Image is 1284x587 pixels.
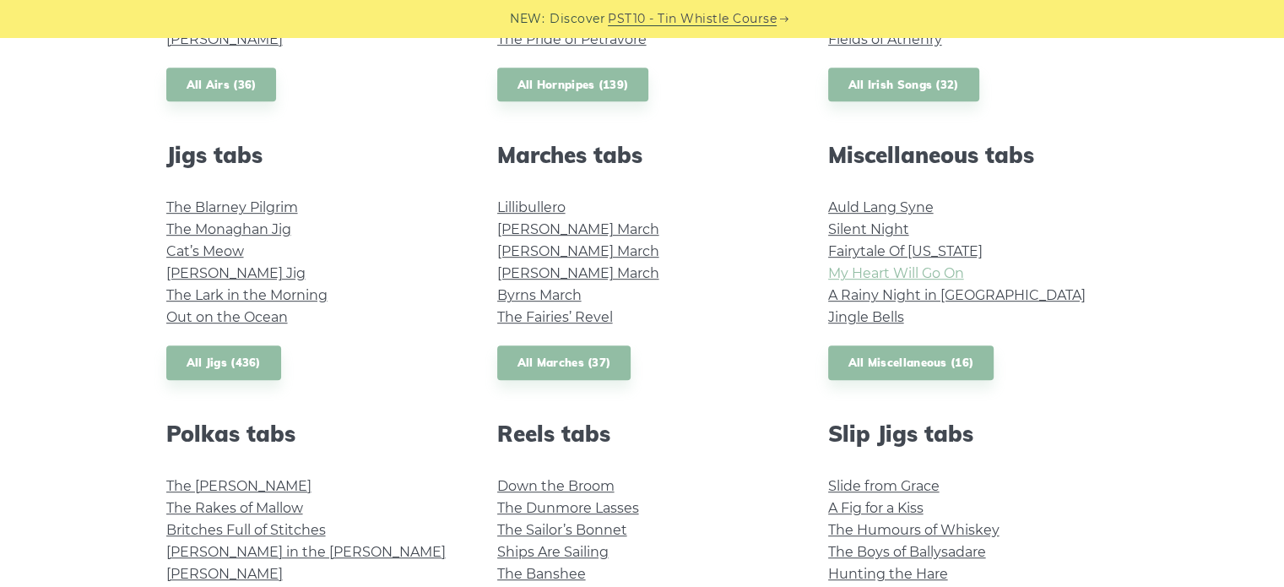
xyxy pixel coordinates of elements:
a: A Rainy Night in [GEOGRAPHIC_DATA] [828,287,1086,303]
a: [PERSON_NAME] in the [PERSON_NAME] [166,544,446,560]
a: The Pride of Petravore [497,31,647,47]
a: The Lark in the Morning [166,287,328,303]
span: Discover [550,9,605,29]
h2: Polkas tabs [166,421,457,447]
a: Down the Broom [497,478,615,494]
a: [PERSON_NAME] [166,31,283,47]
a: All Airs (36) [166,68,277,102]
a: [PERSON_NAME] Jig [166,265,306,281]
a: Lillibullero [497,199,566,215]
a: All Miscellaneous (16) [828,345,994,380]
a: Silent Night [828,221,909,237]
a: The Monaghan Jig [166,221,291,237]
a: [PERSON_NAME] March [497,265,659,281]
a: The Boys of Ballysadare [828,544,986,560]
a: All Jigs (436) [166,345,281,380]
a: Fairytale Of [US_STATE] [828,243,983,259]
h2: Reels tabs [497,421,788,447]
a: All Irish Songs (32) [828,68,979,102]
a: Jingle Bells [828,309,904,325]
a: Hunting the Hare [828,566,948,582]
h2: Miscellaneous tabs [828,142,1119,168]
a: All Marches (37) [497,345,631,380]
a: All Hornpipes (139) [497,68,649,102]
a: [PERSON_NAME] March [497,221,659,237]
a: Cat’s Meow [166,243,244,259]
a: The Blarney Pilgrim [166,199,298,215]
a: The Dunmore Lasses [497,500,639,516]
a: Out on the Ocean [166,309,288,325]
h2: Jigs tabs [166,142,457,168]
a: Fields of Athenry [828,31,942,47]
a: [PERSON_NAME] March [497,243,659,259]
a: The Humours of Whiskey [828,522,1000,538]
a: The [PERSON_NAME] [166,478,312,494]
a: The Rakes of Mallow [166,500,303,516]
a: Byrns March [497,287,582,303]
a: My Heart Will Go On [828,265,964,281]
span: NEW: [510,9,544,29]
a: A Fig for a Kiss [828,500,924,516]
h2: Slip Jigs tabs [828,421,1119,447]
a: Ships Are Sailing [497,544,609,560]
a: Auld Lang Syne [828,199,934,215]
a: The Fairies’ Revel [497,309,613,325]
a: The Sailor’s Bonnet [497,522,627,538]
a: PST10 - Tin Whistle Course [608,9,777,29]
a: Britches Full of Stitches [166,522,326,538]
a: The Banshee [497,566,586,582]
a: [PERSON_NAME] [166,566,283,582]
h2: Marches tabs [497,142,788,168]
a: Slide from Grace [828,478,940,494]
